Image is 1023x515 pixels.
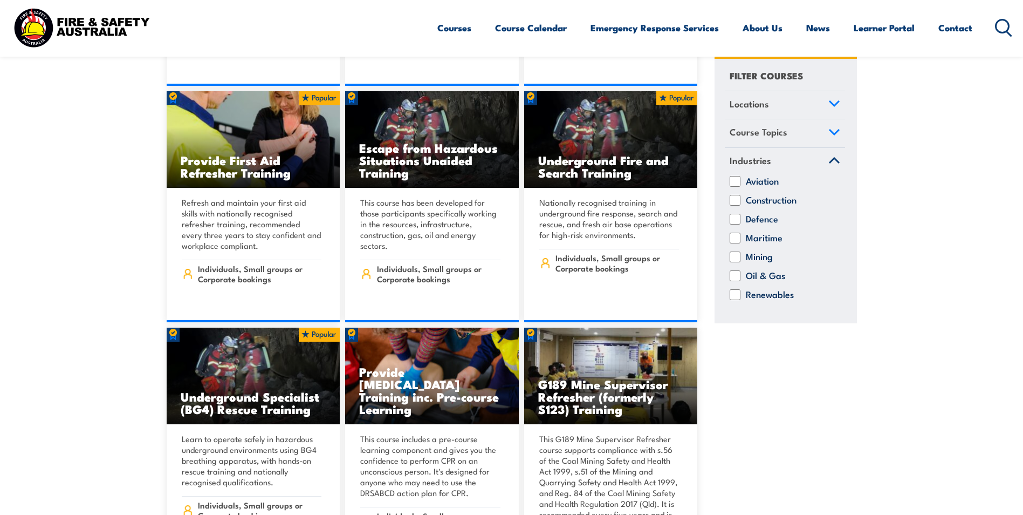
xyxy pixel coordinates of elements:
[730,97,769,111] span: Locations
[495,13,567,42] a: Course Calendar
[538,378,684,415] h3: G189 Mine Supervisor Refresher (formerly S123) Training
[345,328,519,425] a: Provide [MEDICAL_DATA] Training inc. Pre-course Learning
[725,91,845,119] a: Locations
[345,91,519,188] img: Underground mine rescue
[725,148,845,176] a: Industries
[360,433,500,498] p: This course includes a pre-course learning component and gives you the confidence to perform CPR ...
[524,328,698,425] img: Standard 11 Generic Coal Mine Induction (Surface) TRAINING (1)
[746,233,782,243] label: Maritime
[746,289,794,300] label: Renewables
[359,141,505,179] h3: Escape from Hazardous Situations Unaided Training
[555,253,679,273] span: Individuals, Small groups or Corporate bookings
[938,13,972,42] a: Contact
[182,197,322,251] p: Refresh and maintain your first aid skills with nationally recognised refresher training, recomme...
[167,328,340,425] img: Underground mine rescue
[181,154,326,179] h3: Provide First Aid Refresher Training
[746,195,797,206] label: Construction
[730,125,787,140] span: Course Topics
[524,91,698,188] img: Underground mine rescue
[746,176,779,187] label: Aviation
[437,13,471,42] a: Courses
[591,13,719,42] a: Emergency Response Services
[806,13,830,42] a: News
[377,263,500,284] span: Individuals, Small groups or Corporate bookings
[359,365,505,415] h3: Provide [MEDICAL_DATA] Training inc. Pre-course Learning
[182,433,322,487] p: Learn to operate safely in hazardous underground environments using BG4 breathing apparatus, with...
[730,153,771,168] span: Industries
[198,263,321,284] span: Individuals, Small groups or Corporate bookings
[524,91,698,188] a: Underground Fire and Search Training
[167,91,340,188] a: Provide First Aid Refresher Training
[538,154,684,179] h3: Underground Fire and Search Training
[360,197,500,251] p: This course has been developed for those participants specifically working in the resources, infr...
[746,252,773,262] label: Mining
[725,120,845,148] a: Course Topics
[167,91,340,188] img: Provide First Aid (Blended Learning)
[167,328,340,425] a: Underground Specialist (BG4) Rescue Training
[539,197,679,240] p: Nationally recognised training in underground fire response, search and rescue, and fresh air bas...
[743,13,782,42] a: About Us
[746,270,785,281] label: Oil & Gas
[345,91,519,188] a: Escape from Hazardous Situations Unaided Training
[730,68,803,83] h4: FILTER COURSES
[854,13,915,42] a: Learner Portal
[746,214,778,225] label: Defence
[345,328,519,425] img: Low Voltage Rescue and Provide CPR
[181,390,326,415] h3: Underground Specialist (BG4) Rescue Training
[524,328,698,425] a: G189 Mine Supervisor Refresher (formerly S123) Training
